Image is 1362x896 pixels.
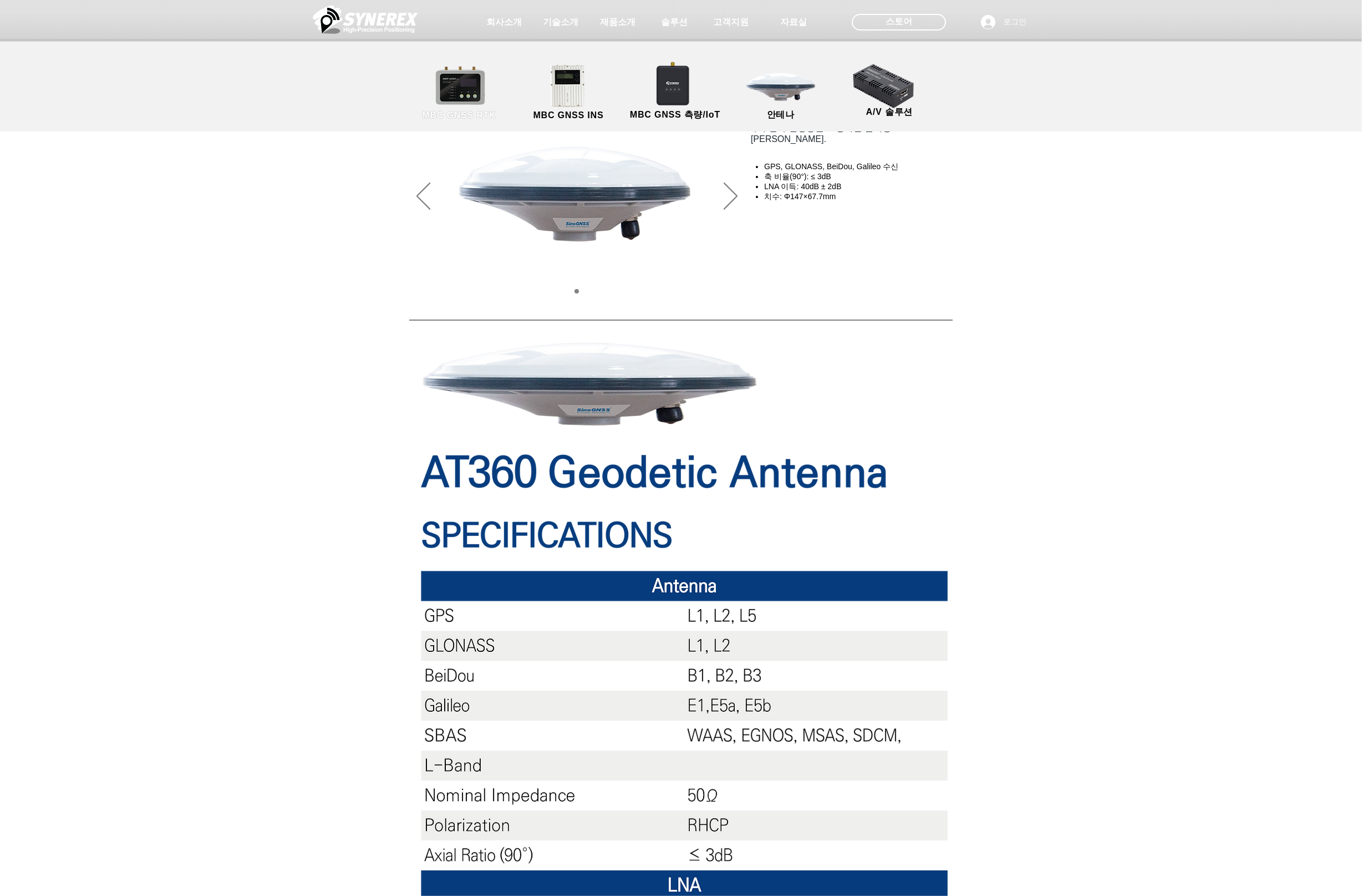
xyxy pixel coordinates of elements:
nav: 슬라이드 [571,289,583,293]
iframe: Wix 채팅 [1157,848,1362,896]
div: 슬라이드쇼 [409,86,744,308]
a: MBC GNSS INS [519,64,618,122]
button: 로그인 [973,12,1034,33]
a: 안테나 [731,64,831,122]
img: AT360.png [440,118,714,266]
span: 로그인 [999,17,1030,28]
a: A/V 솔루션 [840,61,939,119]
a: 01 [575,289,579,293]
button: 이전 [416,183,430,211]
span: 자료실 [780,17,807,28]
span: 고객지원 [713,17,749,28]
font: MBC GNSS INS [533,110,604,120]
a: 자료실 [766,11,821,33]
font: 회사소개 [486,17,522,27]
font: 안테나 [767,110,795,119]
span: MBC GNSS 측량/IoT [630,109,720,121]
font: 축 비율(90°): ≤ 3dB [764,172,831,181]
font: MBC GNSS RTK [422,110,496,120]
div: 스토어 [852,14,946,31]
font: A/V 솔루션 [866,107,913,117]
span: 스토어 [886,16,912,28]
a: 고객지원 [703,11,759,33]
img: SynRTK__.png [646,55,702,112]
font: LNA 이득: 40dB ± 2dB [764,182,841,191]
button: 다음 [724,183,738,211]
img: 씨너렉스_White_simbol_대지 1.png [313,3,418,36]
a: MBC GNSS RTK [409,64,509,122]
a: 솔루션 [647,11,702,33]
span: 솔루션 [661,17,688,28]
img: MGI2000_전면-제거-미리보기 (1).png [536,62,604,110]
a: 제품소개 [590,11,646,33]
font: 치수: Φ147×67.7mm [764,192,836,201]
a: 기술소개 [533,11,588,33]
span: 기술소개 [543,17,578,28]
span: 제품소개 [600,17,636,28]
a: 회사소개 [476,11,532,33]
a: MBC GNSS 측량/IoT [621,64,729,122]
